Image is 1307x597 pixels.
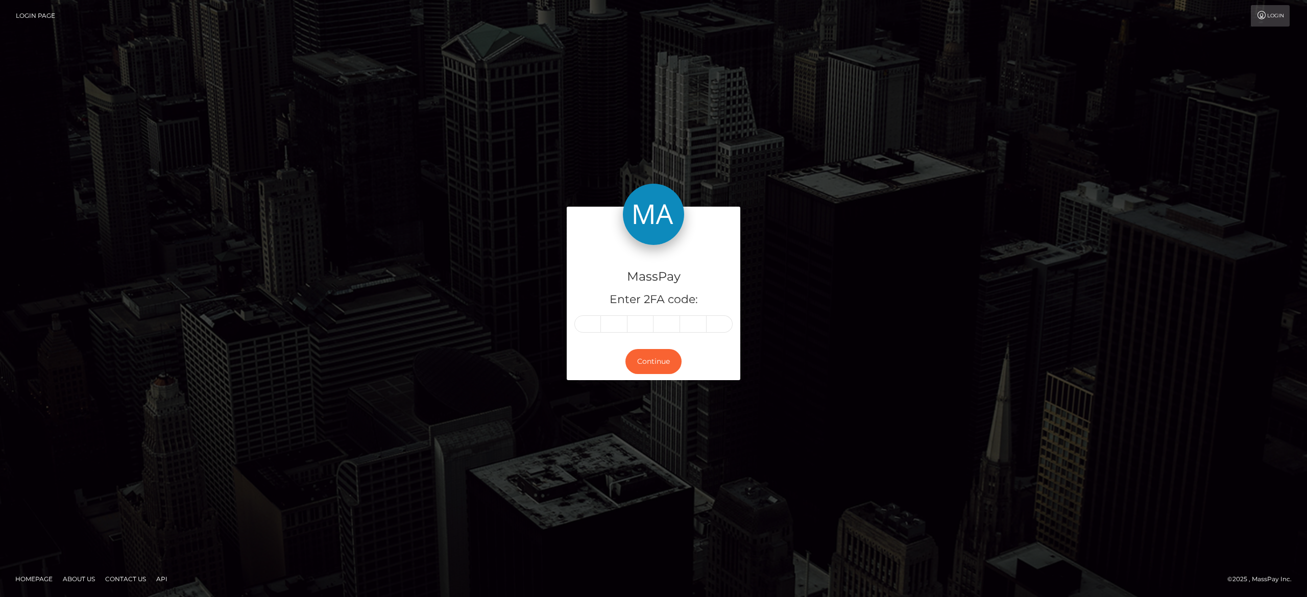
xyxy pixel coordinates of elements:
h4: MassPay [574,268,733,286]
button: Continue [625,349,682,374]
a: Login Page [16,5,55,27]
a: Contact Us [101,571,150,587]
a: About Us [59,571,99,587]
div: © 2025 , MassPay Inc. [1227,574,1299,585]
img: MassPay [623,184,684,245]
a: Homepage [11,571,57,587]
a: Login [1251,5,1290,27]
a: API [152,571,172,587]
h5: Enter 2FA code: [574,292,733,308]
